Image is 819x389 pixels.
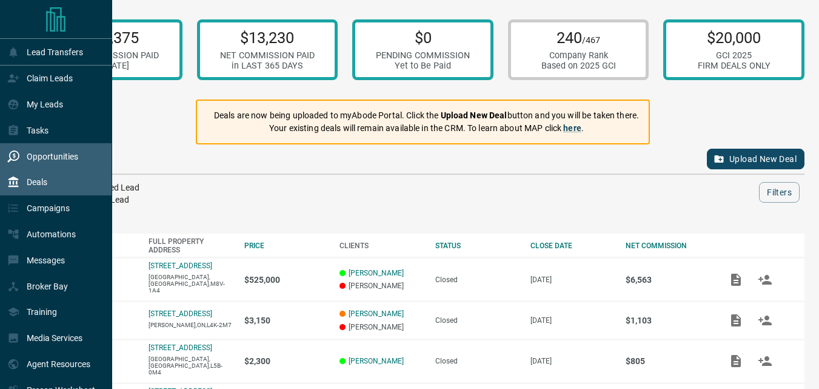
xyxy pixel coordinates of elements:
[435,276,518,284] div: Closed
[698,29,771,47] p: $20,000
[750,275,780,283] span: Match Clients
[149,343,212,352] a: [STREET_ADDRESS]
[563,123,581,133] a: here
[530,276,613,284] p: [DATE]
[721,316,750,324] span: Add / View Documents
[698,61,771,71] div: FIRM DEALS ONLY
[339,282,423,290] p: [PERSON_NAME]
[149,356,232,376] p: [GEOGRAPHIC_DATA],[GEOGRAPHIC_DATA],L5B-0M4
[349,269,404,277] a: [PERSON_NAME]
[721,357,750,365] span: Add / View Documents
[707,149,804,169] button: Upload New Deal
[721,275,750,283] span: Add / View Documents
[530,242,613,250] div: CLOSE DATE
[149,322,232,328] p: [PERSON_NAME],ON,L4K-2M7
[149,310,212,318] a: [STREET_ADDRESS]
[750,316,780,324] span: Match Clients
[441,110,507,120] strong: Upload New Deal
[541,29,616,47] p: 240
[376,50,470,61] div: PENDING COMMISSION
[530,316,613,325] p: [DATE]
[530,357,613,365] p: [DATE]
[626,356,709,366] p: $805
[220,61,315,71] div: in LAST 365 DAYS
[698,50,771,61] div: GCI 2025
[349,310,404,318] a: [PERSON_NAME]
[149,237,232,254] div: FULL PROPERTY ADDRESS
[626,242,709,250] div: NET COMMISSION
[149,274,232,294] p: [GEOGRAPHIC_DATA],[GEOGRAPHIC_DATA],M8V-1A4
[220,29,315,47] p: $13,230
[435,316,518,325] div: Closed
[149,262,212,270] a: [STREET_ADDRESS]
[339,242,423,250] div: CLIENTS
[244,242,327,250] div: PRICE
[376,61,470,71] div: Yet to Be Paid
[214,122,639,135] p: Your existing deals will remain available in the CRM. To learn about MAP click .
[582,35,600,46] span: /467
[541,61,616,71] div: Based on 2025 GCI
[376,29,470,47] p: $0
[435,357,518,365] div: Closed
[541,50,616,61] div: Company Rank
[626,316,709,325] p: $1,103
[244,316,327,325] p: $3,150
[759,182,800,203] button: Filters
[244,275,327,285] p: $525,000
[435,242,518,250] div: STATUS
[220,50,315,61] div: NET COMMISSION PAID
[244,356,327,366] p: $2,300
[750,357,780,365] span: Match Clients
[626,275,709,285] p: $6,563
[214,109,639,122] p: Deals are now being uploaded to myAbode Portal. Click the button and you will be taken there.
[349,357,404,365] a: [PERSON_NAME]
[339,323,423,331] p: [PERSON_NAME]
